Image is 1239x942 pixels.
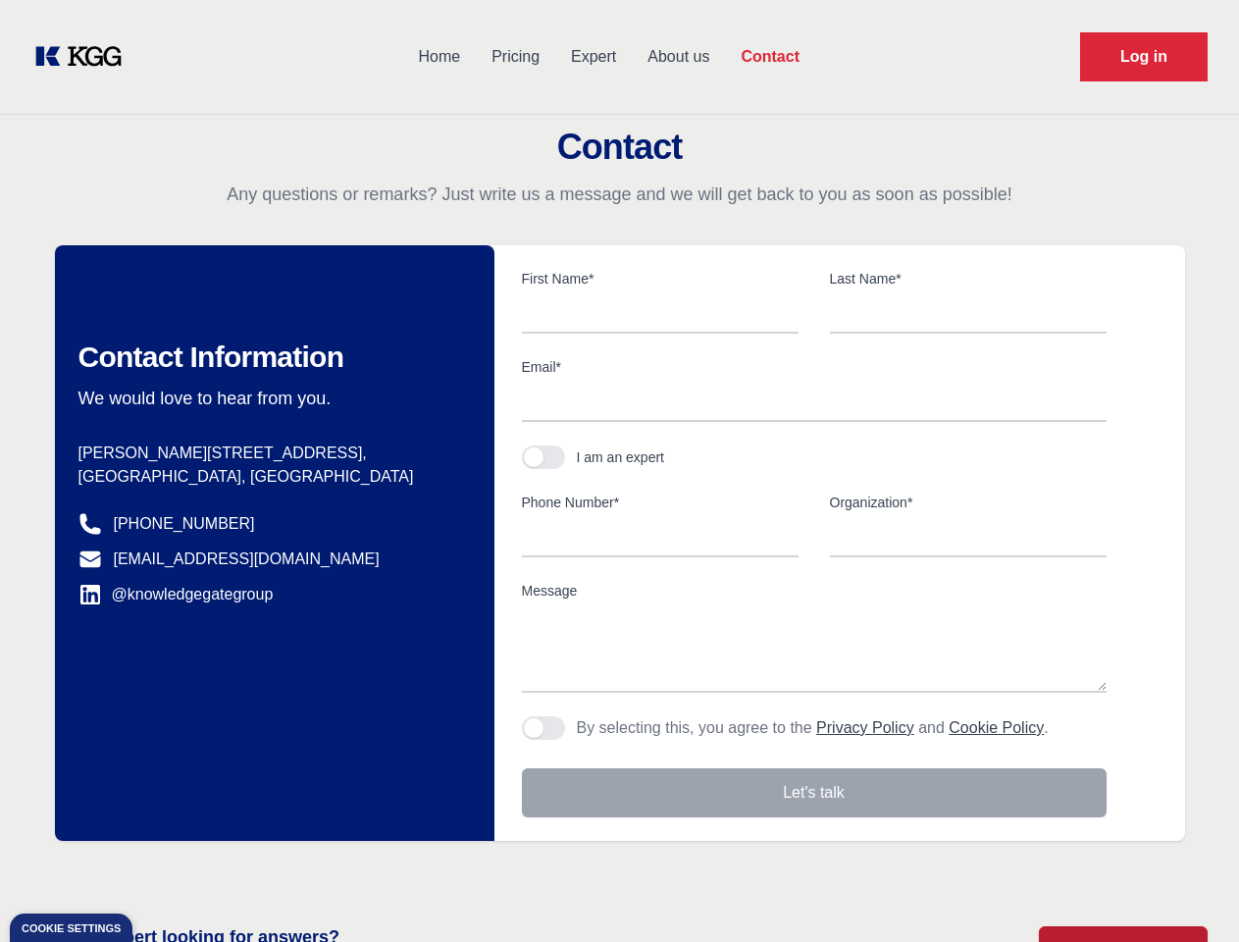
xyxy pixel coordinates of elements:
a: Home [402,31,476,82]
iframe: Chat Widget [1141,848,1239,942]
a: Request Demo [1080,32,1208,81]
p: [GEOGRAPHIC_DATA], [GEOGRAPHIC_DATA] [78,465,463,489]
h2: Contact [24,128,1215,167]
h2: Contact Information [78,340,463,375]
a: Cookie Policy [949,719,1044,736]
p: We would love to hear from you. [78,387,463,410]
a: Contact [725,31,815,82]
a: Pricing [476,31,555,82]
label: Email* [522,357,1107,377]
a: Expert [555,31,632,82]
a: KOL Knowledge Platform: Talk to Key External Experts (KEE) [31,41,137,73]
label: Message [522,581,1107,601]
button: Let's talk [522,768,1107,817]
p: [PERSON_NAME][STREET_ADDRESS], [78,442,463,465]
label: Last Name* [830,269,1107,288]
label: Organization* [830,493,1107,512]
div: Cookie settings [22,923,121,934]
label: First Name* [522,269,799,288]
label: Phone Number* [522,493,799,512]
a: Privacy Policy [816,719,914,736]
a: @knowledgegategroup [78,583,274,606]
div: I am an expert [577,447,665,467]
a: [EMAIL_ADDRESS][DOMAIN_NAME] [114,548,380,571]
p: By selecting this, you agree to the and . [577,716,1049,740]
a: [PHONE_NUMBER] [114,512,255,536]
a: About us [632,31,725,82]
p: Any questions or remarks? Just write us a message and we will get back to you as soon as possible! [24,183,1215,206]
